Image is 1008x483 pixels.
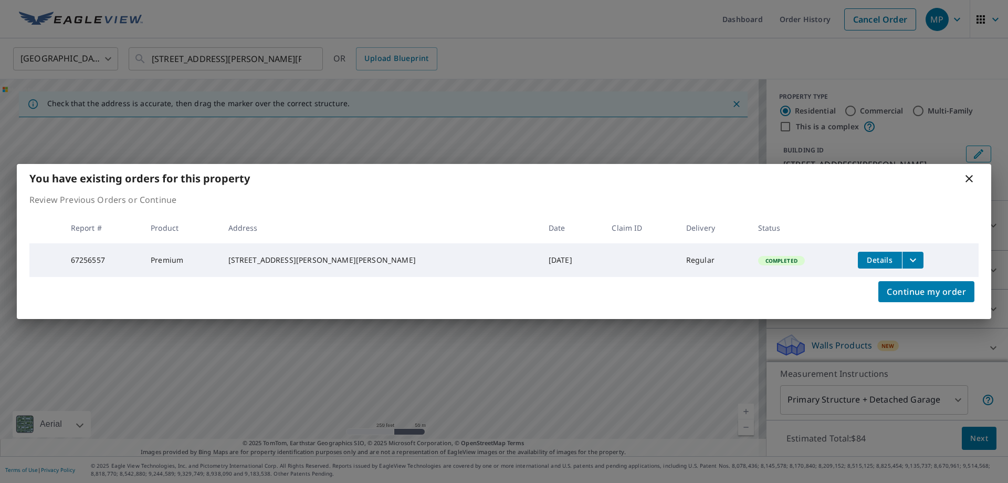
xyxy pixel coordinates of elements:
[678,243,750,277] td: Regular
[759,257,804,264] span: Completed
[540,243,604,277] td: [DATE]
[750,212,849,243] th: Status
[864,255,896,265] span: Details
[62,212,142,243] th: Report #
[220,212,540,243] th: Address
[142,243,219,277] td: Premium
[29,193,979,206] p: Review Previous Orders or Continue
[678,212,750,243] th: Delivery
[540,212,604,243] th: Date
[858,252,902,269] button: detailsBtn-67256557
[878,281,974,302] button: Continue my order
[887,284,966,299] span: Continue my order
[142,212,219,243] th: Product
[902,252,923,269] button: filesDropdownBtn-67256557
[603,212,677,243] th: Claim ID
[29,171,250,186] b: You have existing orders for this property
[62,243,142,277] td: 67256557
[228,255,532,265] div: [STREET_ADDRESS][PERSON_NAME][PERSON_NAME]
